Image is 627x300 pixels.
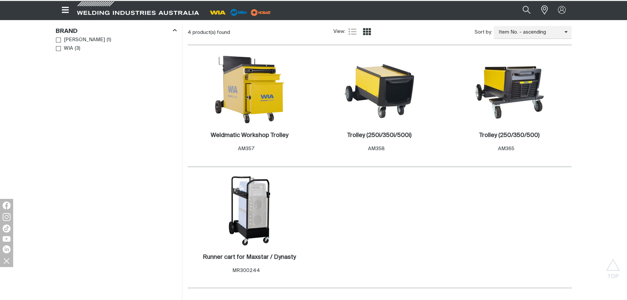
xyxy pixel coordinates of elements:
[56,26,177,35] div: Brand
[347,132,411,138] h2: Trolley (250i/350i/500i)
[3,236,11,242] img: YouTube
[474,54,545,124] img: Trolley (250/350/500)
[188,29,334,36] div: 4
[494,29,564,36] span: Item No. - ascending
[249,10,273,15] a: miller
[507,3,537,17] input: Product name or item number...
[214,54,285,124] img: Weldmatic Workshop Trolley
[333,28,345,36] span: View:
[3,213,11,221] img: Instagram
[368,146,385,151] span: AM358
[56,44,73,53] a: WIA
[344,54,415,124] img: Trolley (250i/350i/500i)
[211,132,288,138] h2: Weldmatic Workshop Trolley
[56,36,176,53] ul: Brand
[56,28,78,35] h3: Brand
[498,146,514,151] span: AM365
[479,132,539,139] a: Trolley (250/350/500)
[188,24,572,41] section: Product list controls
[249,8,273,17] img: miller
[232,268,260,273] span: MR300244
[203,254,296,261] a: Runner cart for Maxstar / Dynasty
[107,36,111,44] span: ( 1 )
[56,36,105,44] a: [PERSON_NAME]
[475,29,492,36] span: Sort by:
[193,30,230,35] span: product(s) found
[3,245,11,253] img: LinkedIn
[238,146,254,151] span: AM357
[211,132,288,139] a: Weldmatic Workshop Trolley
[1,255,12,266] img: hide socials
[349,28,356,36] a: List view
[56,24,177,53] aside: Filters
[3,202,11,209] img: Facebook
[347,132,411,139] a: Trolley (250i/350i/500i)
[203,254,296,260] h2: Runner cart for Maxstar / Dynasty
[75,45,80,52] span: ( 3 )
[515,3,538,17] button: Search products
[64,45,73,52] span: WIA
[64,36,105,44] span: [PERSON_NAME]
[479,132,539,138] h2: Trolley (250/350/500)
[3,225,11,232] img: TikTok
[606,259,620,274] button: Scroll to top
[214,176,285,246] img: Runner cart for Maxstar / Dynasty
